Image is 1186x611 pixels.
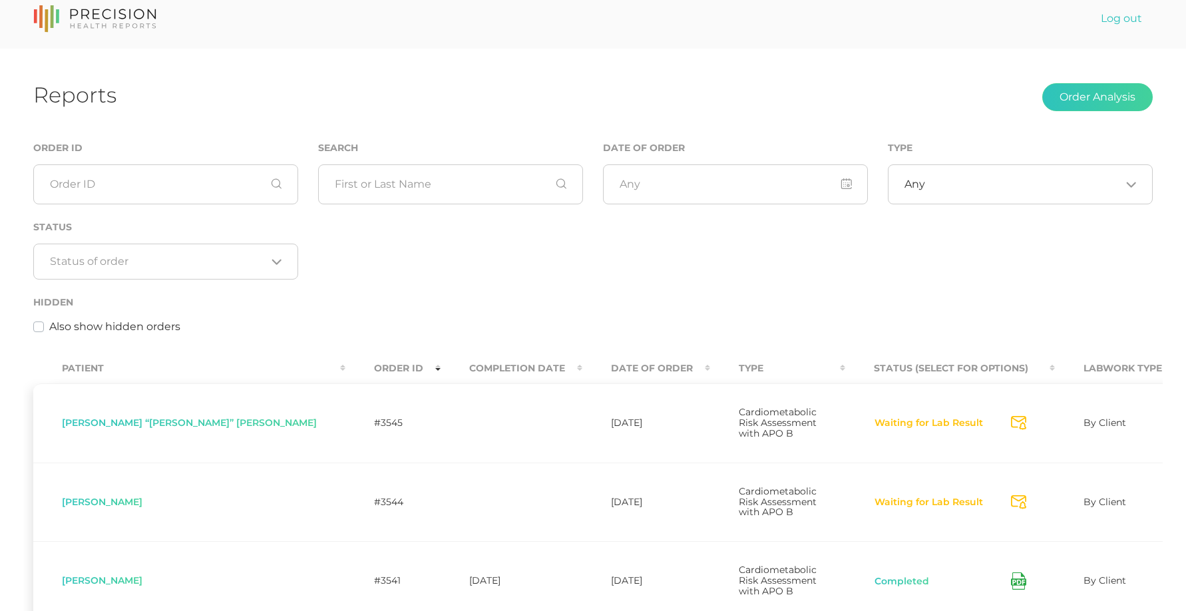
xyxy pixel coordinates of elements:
label: Also show hidden orders [49,319,180,335]
span: Cardiometabolic Risk Assessment with APO B [739,406,817,439]
span: Cardiometabolic Risk Assessment with APO B [739,485,817,518]
span: By Client [1084,417,1126,429]
button: Order Analysis [1042,83,1153,111]
span: By Client [1084,574,1126,586]
label: Date of Order [603,142,685,154]
label: Hidden [33,297,73,308]
div: Search for option [888,164,1153,204]
label: Search [318,142,358,154]
th: Status (Select for Options) : activate to sort column ascending [845,353,1055,383]
td: #3545 [345,383,441,463]
th: Type : activate to sort column ascending [710,353,845,383]
th: Patient : activate to sort column ascending [33,353,345,383]
input: Search for option [925,178,1121,191]
th: Order ID : activate to sort column ascending [345,353,441,383]
th: Labwork Type : activate to sort column ascending [1055,353,1179,383]
input: Any [603,164,868,204]
span: [PERSON_NAME] [62,574,142,586]
div: Search for option [33,244,298,280]
svg: Send Notification [1011,416,1026,430]
span: By Client [1084,496,1126,508]
button: Waiting for Lab Result [874,417,984,430]
td: #3544 [345,463,441,542]
h1: Reports [33,82,116,108]
input: Search for option [50,255,266,268]
span: [PERSON_NAME] [62,496,142,508]
span: Any [904,178,925,191]
button: Completed [874,575,930,588]
svg: Send Notification [1011,495,1026,509]
td: [DATE] [582,463,710,542]
button: Waiting for Lab Result [874,496,984,509]
label: Type [888,142,912,154]
input: Order ID [33,164,298,204]
span: [PERSON_NAME] “[PERSON_NAME]” [PERSON_NAME] [62,417,317,429]
th: Date Of Order : activate to sort column ascending [582,353,710,383]
th: Completion Date : activate to sort column ascending [441,353,582,383]
label: Status [33,222,72,233]
label: Order ID [33,142,83,154]
td: [DATE] [582,383,710,463]
input: First or Last Name [318,164,583,204]
span: Cardiometabolic Risk Assessment with APO B [739,564,817,597]
a: Log out [1090,5,1153,32]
